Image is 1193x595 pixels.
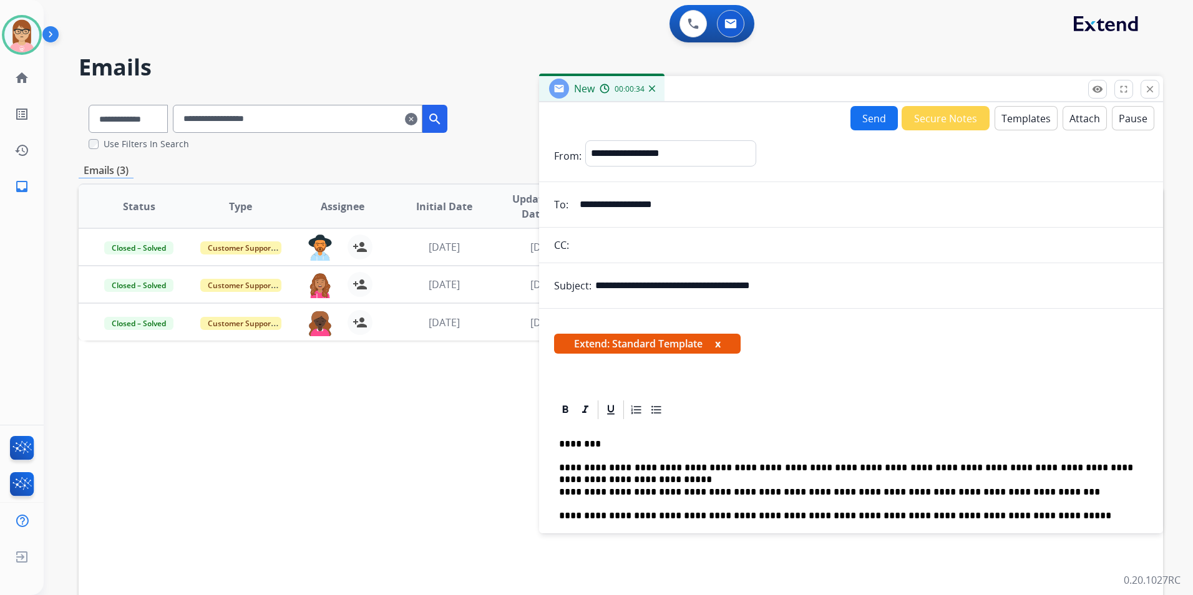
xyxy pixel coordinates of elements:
span: Updated Date [505,191,562,221]
span: Customer Support [200,317,281,330]
div: Ordered List [627,400,646,419]
img: agent-avatar [308,272,333,298]
span: Closed – Solved [104,279,173,292]
label: Use Filters In Search [104,138,189,150]
mat-icon: inbox [14,179,29,194]
span: [DATE] [429,316,460,329]
p: Subject: [554,278,592,293]
span: [DATE] [530,316,562,329]
mat-icon: person_add [353,315,368,330]
span: Extend: Standard Template [554,334,741,354]
img: avatar [4,17,39,52]
button: Send [850,106,898,130]
button: Attach [1063,106,1107,130]
span: Customer Support [200,279,281,292]
span: [DATE] [530,278,562,291]
span: New [574,82,595,95]
div: Underline [601,400,620,419]
mat-icon: home [14,70,29,85]
span: Customer Support [200,241,281,254]
span: [DATE] [429,278,460,291]
p: 0.20.1027RC [1124,573,1181,588]
button: Pause [1112,106,1154,130]
span: Initial Date [416,199,472,214]
span: [DATE] [429,240,460,254]
mat-icon: search [427,112,442,127]
mat-icon: history [14,143,29,158]
mat-icon: person_add [353,239,368,254]
span: Closed – Solved [104,317,173,330]
img: agent-avatar [308,235,333,261]
mat-icon: clear [405,112,417,127]
img: agent-avatar [308,310,333,336]
p: To: [554,197,568,212]
div: Bullet List [647,400,666,419]
span: Closed – Solved [104,241,173,254]
mat-icon: close [1144,84,1156,95]
div: Italic [576,400,595,419]
span: Status [123,199,155,214]
p: Emails (3) [79,163,134,178]
mat-icon: list_alt [14,107,29,122]
span: Type [229,199,252,214]
h2: Emails [79,55,1163,80]
div: Bold [556,400,575,419]
button: x [715,336,721,351]
span: Assignee [321,199,364,214]
p: CC: [554,238,569,253]
button: Secure Notes [902,106,990,130]
button: Templates [995,106,1058,130]
mat-icon: remove_red_eye [1092,84,1103,95]
mat-icon: fullscreen [1118,84,1129,95]
span: [DATE] [530,240,562,254]
span: 00:00:34 [615,84,645,94]
mat-icon: person_add [353,277,368,292]
p: From: [554,148,582,163]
